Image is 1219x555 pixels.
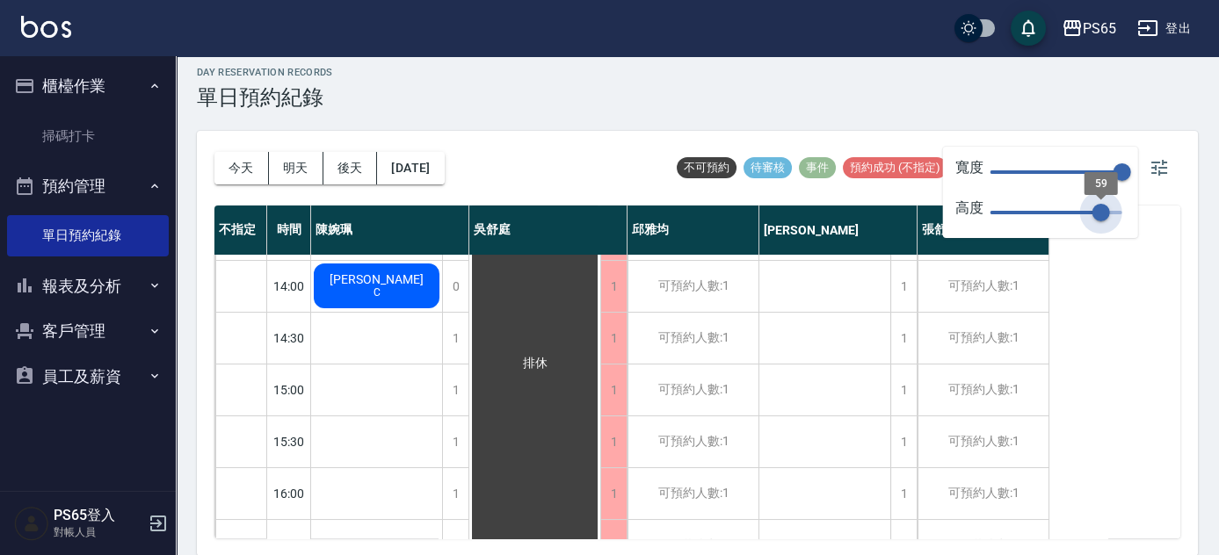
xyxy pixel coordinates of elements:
[600,468,627,519] div: 1
[54,507,143,524] h5: PS65登入
[197,67,333,78] h2: day Reservation records
[890,261,917,312] div: 1
[377,152,444,184] button: [DATE]
[600,313,627,364] div: 1
[918,205,1049,255] div: 張舒涵
[628,468,758,519] div: 可預約人數:1
[326,272,427,286] span: [PERSON_NAME]
[955,159,983,185] span: 寬度
[600,364,627,415] div: 1
[21,16,71,38] img: Logo
[214,205,267,255] div: 不指定
[1083,18,1116,40] div: PS65
[442,364,468,415] div: 1
[267,312,311,364] div: 14:30
[370,286,384,299] span: C
[1011,11,1046,46] button: save
[7,116,169,156] a: 掃碼打卡
[267,260,311,312] div: 14:00
[1095,177,1107,190] span: 59
[628,205,759,255] div: 邱雅均
[442,313,468,364] div: 1
[7,308,169,354] button: 客戶管理
[7,354,169,400] button: 員工及薪資
[890,416,917,467] div: 1
[890,468,917,519] div: 1
[267,415,311,467] div: 15:30
[799,160,836,176] span: 事件
[955,199,983,226] span: 高度
[918,364,1048,415] div: 可預約人數:1
[628,416,758,467] div: 可預約人數:1
[1055,11,1123,47] button: PS65
[469,205,628,255] div: 吳舒庭
[628,364,758,415] div: 可預約人數:1
[890,313,917,364] div: 1
[1130,12,1198,45] button: 登出
[442,468,468,519] div: 1
[918,261,1048,312] div: 可預約人數:1
[759,205,918,255] div: [PERSON_NAME]
[267,467,311,519] div: 16:00
[843,160,947,176] span: 預約成功 (不指定)
[7,63,169,109] button: 櫃檯作業
[442,261,468,312] div: 0
[628,313,758,364] div: 可預約人數:1
[323,152,378,184] button: 後天
[918,468,1048,519] div: 可預約人數:1
[918,313,1048,364] div: 可預約人數:1
[677,160,736,176] span: 不可預約
[197,85,333,110] h3: 單日預約紀錄
[918,416,1048,467] div: 可預約人數:1
[269,152,323,184] button: 明天
[54,524,143,540] p: 對帳人員
[744,160,792,176] span: 待審核
[267,205,311,255] div: 時間
[600,261,627,312] div: 1
[7,163,169,209] button: 預約管理
[628,261,758,312] div: 可預約人數:1
[7,263,169,309] button: 報表及分析
[311,205,469,255] div: 陳婉珮
[519,356,551,371] span: 排休
[600,416,627,467] div: 1
[7,215,169,256] a: 單日預約紀錄
[267,364,311,415] div: 15:00
[14,506,49,541] img: Person
[890,364,917,415] div: 1
[214,152,269,184] button: 今天
[442,416,468,467] div: 1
